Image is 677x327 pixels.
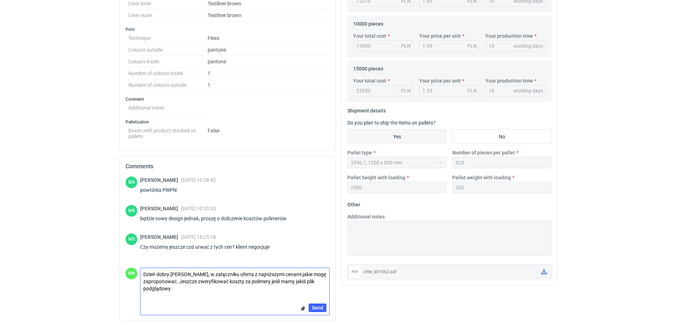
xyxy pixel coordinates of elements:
[467,87,477,94] div: PLN
[347,105,386,114] legend: Shipment details
[181,234,216,240] span: [DATE] 16:25:18
[128,44,208,56] dt: Colours outside
[126,119,330,125] h3: Palletization
[347,174,405,181] label: Pallet height with loading
[353,32,386,39] label: Your total cost
[126,233,137,245] div: Maciej Sikora
[347,149,372,156] label: Pallet type
[181,177,216,183] span: [DATE] 10:28:42
[401,87,411,94] div: PLN
[140,186,216,194] div: powtórka PWPN
[353,18,383,27] legend: 10000 pieces
[353,77,386,84] label: Your total cost
[128,32,208,44] dt: Technique
[140,206,181,211] span: [PERSON_NAME]
[208,10,327,21] dd: Testliner brown
[126,27,330,32] h3: Print
[181,206,216,211] span: [DATE] 10:33:20
[128,102,208,114] dt: Additional notes
[208,44,327,56] dd: pantone
[128,10,208,21] dt: Liner outer
[309,304,326,312] button: Send
[126,233,137,245] figcaption: MS
[128,56,208,68] dt: Colours inside
[485,32,533,39] label: Your production time
[513,42,543,49] div: working days
[513,87,543,94] div: working days
[126,268,137,279] figcaption: MN
[140,268,329,295] textarea: Dzień dobry [PERSON_NAME], w załączniku oferta z najniższymi cenami jakie mogę zaproponować. Jesz...
[347,199,360,207] legend: Other
[128,79,208,91] dt: Number of colours outside
[208,125,327,139] dd: False
[208,32,327,44] dd: Flexo
[347,213,385,220] label: Additional notes
[401,42,411,49] div: PLN
[419,32,461,39] label: Your price per unit
[140,177,181,183] span: [PERSON_NAME]
[363,268,535,275] div: offer_691562.pdf
[126,176,137,188] figcaption: MS
[312,305,323,310] span: Send
[208,79,327,91] dd: 1
[467,42,477,49] div: PLN
[128,125,208,139] dt: Boxes with product stacked on pallets
[208,68,327,79] dd: 1
[349,266,361,278] div: pdf
[128,68,208,79] dt: Number of colours inside
[485,77,533,84] label: Your production time
[208,56,327,68] dd: pantone
[452,149,515,156] label: Number of pieces per pallet
[140,215,295,222] div: będzie nowy design jednak, proszę o doliczenie kosztów polimerów
[126,268,137,279] div: Małgorzata Nowotna
[126,205,137,217] figcaption: MS
[347,120,436,126] label: Do you plan to ship the items on pallets?
[452,174,511,181] label: Pallet weight with loading
[126,162,330,171] h2: Comments
[140,234,181,240] span: [PERSON_NAME]
[140,243,278,250] div: Czy możemy jeszcze coś urwać z tych cen? klient negocjuje
[126,176,137,188] div: Maciej Sikora
[419,77,461,84] label: Your price per unit
[126,205,137,217] div: Maciej Sikora
[347,221,551,256] textarea: -
[126,96,330,102] h3: Comment
[353,63,383,72] legend: 15000 pieces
